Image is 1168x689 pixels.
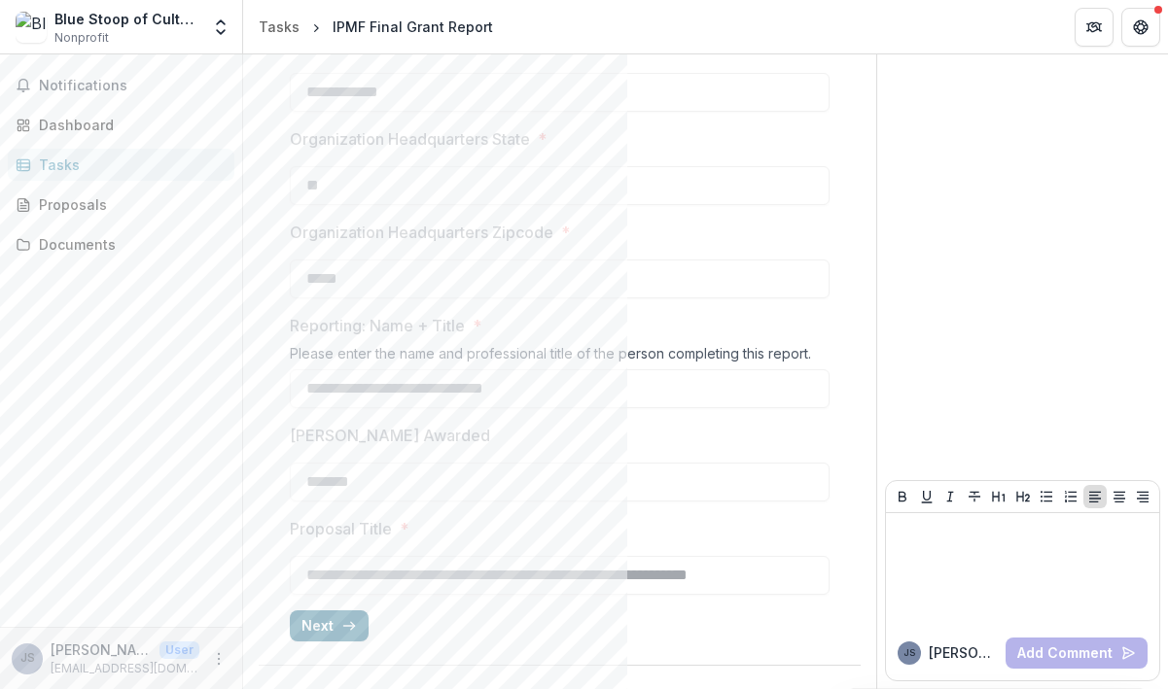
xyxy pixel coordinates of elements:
[1083,485,1107,508] button: Align Left
[207,647,230,671] button: More
[259,17,300,37] div: Tasks
[51,660,199,677] p: [EMAIL_ADDRESS][DOMAIN_NAME]
[251,13,501,41] nav: breadcrumb
[207,8,234,47] button: Open entity switcher
[20,652,35,665] div: Julian Shendelman
[290,314,465,337] p: Reporting: Name + Title
[290,517,392,540] p: Proposal Title
[1035,485,1058,508] button: Bullet List
[159,641,199,659] p: User
[333,17,493,37] div: IPMF Final Grant Report
[54,29,109,47] span: Nonprofit
[8,109,234,141] a: Dashboard
[251,13,307,41] a: Tasks
[8,149,234,181] a: Tasks
[290,221,553,244] p: Organization Headquarters Zipcode
[54,9,199,29] div: Blue Stoop of CultureTrust [GEOGRAPHIC_DATA]
[1059,485,1082,508] button: Ordered List
[1075,8,1114,47] button: Partners
[290,424,490,447] p: [PERSON_NAME] Awarded
[39,115,219,135] div: Dashboard
[290,127,530,151] p: Organization Headquarters State
[290,345,830,369] div: Please enter the name and professional title of the person completing this report.
[1121,8,1160,47] button: Get Help
[1131,485,1154,508] button: Align Right
[987,485,1010,508] button: Heading 1
[8,70,234,101] button: Notifications
[290,610,369,641] button: Next
[39,155,219,175] div: Tasks
[938,485,962,508] button: Italicize
[929,642,998,663] p: [PERSON_NAME]
[39,78,227,94] span: Notifications
[963,485,986,508] button: Strike
[903,648,915,658] div: Julian Shendelman
[8,228,234,260] a: Documents
[39,194,219,215] div: Proposals
[891,485,914,508] button: Bold
[1011,485,1035,508] button: Heading 2
[915,485,938,508] button: Underline
[51,639,152,660] p: [PERSON_NAME]
[1108,485,1131,508] button: Align Center
[1006,637,1148,669] button: Add Comment
[39,234,219,255] div: Documents
[8,189,234,221] a: Proposals
[16,12,47,43] img: Blue Stoop of CultureTrust Greater Philadelphia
